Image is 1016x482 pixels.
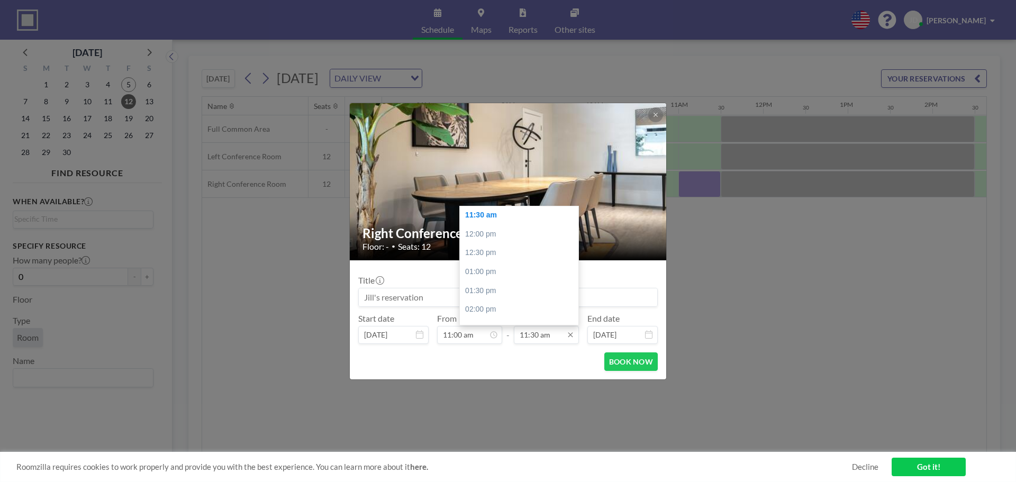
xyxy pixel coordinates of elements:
div: 01:30 pm [460,281,584,301]
span: - [506,317,510,340]
span: Seats: 12 [398,241,431,252]
div: 02:30 pm [460,319,584,338]
h2: Right Conference Room [362,225,655,241]
a: Got it! [892,458,966,476]
div: 11:30 am [460,206,584,225]
span: Floor: - [362,241,389,252]
label: Title [358,275,383,286]
button: BOOK NOW [604,352,658,371]
label: From [437,313,457,324]
span: • [392,242,395,250]
div: 01:00 pm [460,262,584,281]
img: 537.jpg [350,76,667,287]
input: Jill's reservation [359,288,657,306]
label: Start date [358,313,394,324]
div: 12:00 pm [460,225,584,244]
a: Decline [852,462,878,472]
span: Roomzilla requires cookies to work properly and provide you with the best experience. You can lea... [16,462,852,472]
div: 12:30 pm [460,243,584,262]
label: End date [587,313,620,324]
div: 02:00 pm [460,300,584,319]
a: here. [410,462,428,471]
